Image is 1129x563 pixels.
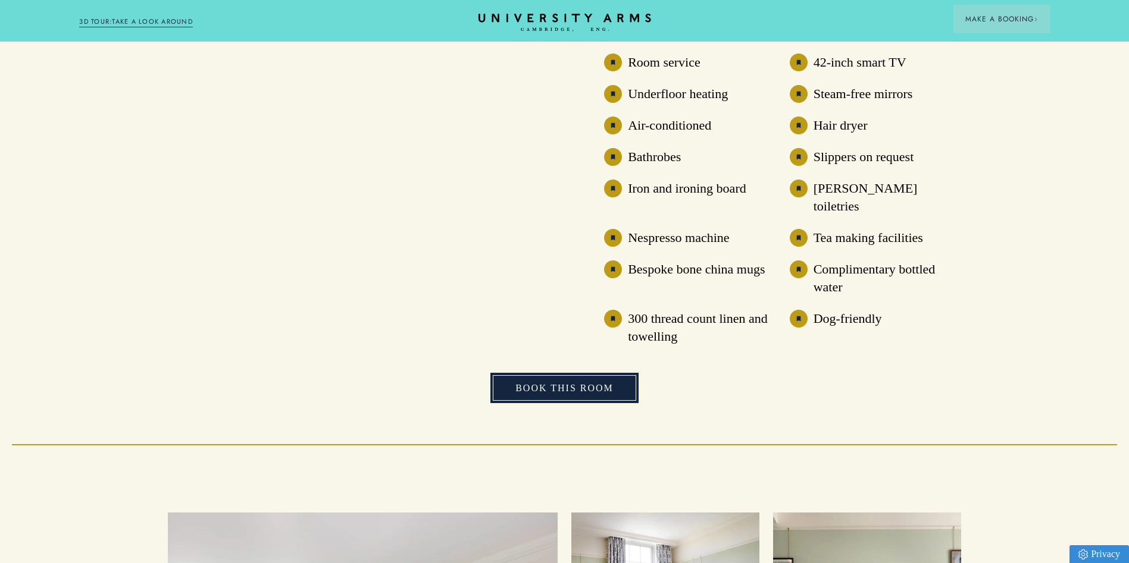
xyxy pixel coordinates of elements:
h3: Dog-friendly [814,310,882,328]
a: Privacy [1069,545,1129,563]
img: image-eb744e7ff81d60750c3343e6174bc627331de060-40x40-svg [604,85,622,103]
img: image-e94e5ce88bee53a709c97330e55750c953861461-40x40-svg [790,117,808,134]
img: image-e94e5ce88bee53a709c97330e55750c953861461-40x40-svg [790,54,808,71]
h3: Tea making facilities [814,229,923,247]
img: image-e94e5ce88bee53a709c97330e55750c953861461-40x40-svg [604,310,622,328]
a: Book This Room [490,373,639,404]
h3: [PERSON_NAME] toiletries [814,180,962,215]
h3: Steam-free mirrors [814,85,913,103]
img: image-e94e5ce88bee53a709c97330e55750c953861461-40x40-svg [604,117,622,134]
h3: Bespoke bone china mugs [628,260,765,278]
a: 3D TOUR:TAKE A LOOK AROUND [79,17,193,27]
a: Home [479,14,651,32]
img: Privacy [1078,549,1088,559]
h3: Hair dryer [814,117,868,134]
h3: Underfloor heating [628,85,728,103]
img: image-e94e5ce88bee53a709c97330e55750c953861461-40x40-svg [790,310,808,328]
h3: Slippers on request [814,148,914,166]
img: image-e94e5ce88bee53a709c97330e55750c953861461-40x40-svg [790,229,808,247]
h3: Iron and ironing board [628,180,746,197]
img: Arrow icon [1034,17,1038,21]
h3: Air-conditioned [628,117,711,134]
img: image-eb744e7ff81d60750c3343e6174bc627331de060-40x40-svg [790,180,808,197]
img: image-eb744e7ff81d60750c3343e6174bc627331de060-40x40-svg [790,148,808,166]
span: Make a Booking [965,14,1038,24]
img: image-e94e5ce88bee53a709c97330e55750c953861461-40x40-svg [790,260,808,278]
img: image-e94e5ce88bee53a709c97330e55750c953861461-40x40-svg [604,54,622,71]
img: image-e94e5ce88bee53a709c97330e55750c953861461-40x40-svg [604,260,622,278]
h3: Room service [628,54,700,71]
img: image-e94e5ce88bee53a709c97330e55750c953861461-40x40-svg [790,85,808,103]
h3: 300 thread count linen and towelling [628,310,776,345]
img: image-e94e5ce88bee53a709c97330e55750c953861461-40x40-svg [604,180,622,197]
h3: Complimentary bottled water [814,260,962,296]
img: image-eb744e7ff81d60750c3343e6174bc627331de060-40x40-svg [604,148,622,166]
button: Make a BookingArrow icon [953,5,1050,33]
h3: Nespresso machine [628,229,729,247]
h3: 42-inch smart TV [814,54,906,71]
img: image-e94e5ce88bee53a709c97330e55750c953861461-40x40-svg [604,229,622,247]
h3: Bathrobes [628,148,681,166]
